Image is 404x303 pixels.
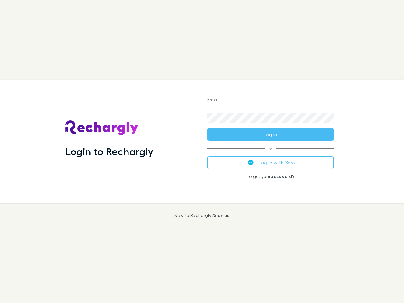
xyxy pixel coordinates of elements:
button: Log in [207,128,334,141]
p: New to Rechargly? [174,213,230,218]
img: Xero's logo [248,160,254,165]
img: Rechargly's Logo [65,120,139,135]
span: or [207,148,334,149]
p: Forgot your ? [207,174,334,179]
h1: Login to Rechargly [65,146,153,157]
button: Log in with Xero [207,156,334,169]
a: Sign up [214,212,230,218]
a: password [270,174,292,179]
